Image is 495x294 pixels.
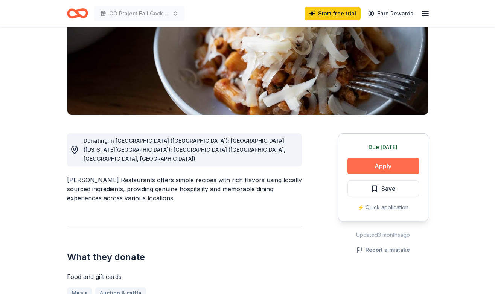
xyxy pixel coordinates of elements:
h2: What they donate [67,251,302,263]
button: Report a mistake [356,245,410,254]
div: Food and gift cards [67,272,302,281]
button: GO Project Fall Cocktail Party [94,6,184,21]
span: Donating in [GEOGRAPHIC_DATA] ([GEOGRAPHIC_DATA]); [GEOGRAPHIC_DATA] ([US_STATE][GEOGRAPHIC_DATA]... [84,137,285,162]
button: Save [347,180,419,197]
div: ⚡️ Quick application [347,203,419,212]
button: Apply [347,158,419,174]
span: GO Project Fall Cocktail Party [109,9,169,18]
a: Home [67,5,88,22]
div: [PERSON_NAME] Restaurants offers simple recipes with rich flavors using locally sourced ingredien... [67,175,302,203]
a: Start free trial [305,7,361,20]
div: Updated 3 months ago [338,230,428,239]
div: Due [DATE] [347,143,419,152]
a: Earn Rewards [364,7,418,20]
span: Save [381,184,396,193]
